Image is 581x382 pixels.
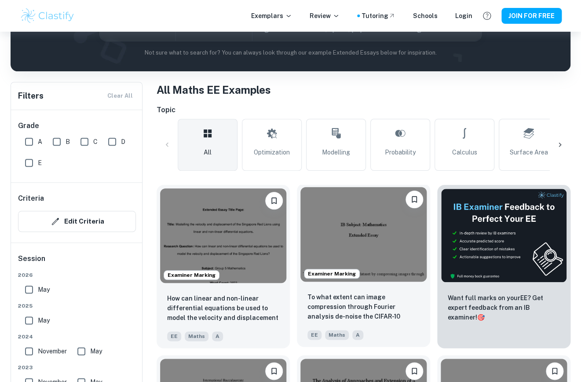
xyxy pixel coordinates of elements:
img: Maths EE example thumbnail: To what extent can image compression thr [300,187,427,282]
span: May [90,346,102,356]
img: Thumbnail [441,188,567,283]
a: Login [455,11,472,21]
span: Modelling [322,147,350,157]
span: Examiner Marking [304,270,359,278]
p: Not sure what to search for? You can always look through our example Extended Essays below for in... [18,48,563,57]
a: ThumbnailWant full marks on yourEE? Get expert feedback from an IB examiner! [437,185,570,348]
a: Tutoring [362,11,395,21]
button: Please log in to bookmark exemplars [265,192,283,209]
span: Maths [325,330,349,340]
span: EE [167,331,181,341]
a: Schools [413,11,438,21]
span: Calculus [452,147,477,157]
span: B [66,137,70,147]
img: Maths EE example thumbnail: How can linear and non-linear differenti [160,188,286,283]
h6: Topic [157,105,570,115]
span: Optimization [254,147,290,157]
span: A [212,331,223,341]
span: 🎯 [477,314,485,321]
span: November [38,346,67,356]
span: May [38,285,50,294]
img: Clastify logo [20,7,76,25]
span: Probability [385,147,416,157]
span: E [38,158,42,168]
span: EE [307,330,322,340]
button: Please log in to bookmark exemplars [406,362,423,380]
p: How can linear and non-linear differential equations be used to model the velocity and displaceme... [167,294,279,323]
span: D [121,137,125,147]
span: 2023 [18,364,136,371]
p: Want full marks on your EE ? Get expert feedback from an IB examiner! [448,293,560,322]
h6: Filters [18,90,44,102]
span: All [204,147,212,157]
span: 2025 [18,302,136,310]
button: Edit Criteria [18,211,136,232]
p: Review [310,11,340,21]
span: Examiner Marking [164,271,219,279]
span: A [38,137,42,147]
h6: Session [18,253,136,271]
h6: Criteria [18,193,44,204]
button: Please log in to bookmark exemplars [546,362,563,380]
span: C [93,137,98,147]
span: May [38,316,50,325]
button: Help and Feedback [479,8,494,23]
span: A [352,330,363,340]
h6: Grade [18,121,136,131]
span: 2026 [18,271,136,279]
a: Examiner MarkingPlease log in to bookmark exemplarsTo what extent can image compression through F... [297,185,430,348]
span: Surface Area [510,147,548,157]
span: 2024 [18,333,136,341]
span: Maths [185,331,208,341]
button: Please log in to bookmark exemplars [406,191,423,208]
h1: All Maths EE Examples [157,82,570,98]
p: To what extent can image compression through Fourier analysis de-noise the CIFAR-10 dataset? [307,292,420,322]
button: JOIN FOR FREE [501,8,562,24]
a: Examiner MarkingPlease log in to bookmark exemplarsHow can linear and non-linear differential equ... [157,185,290,348]
p: Exemplars [251,11,292,21]
button: Please log in to bookmark exemplars [265,362,283,380]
